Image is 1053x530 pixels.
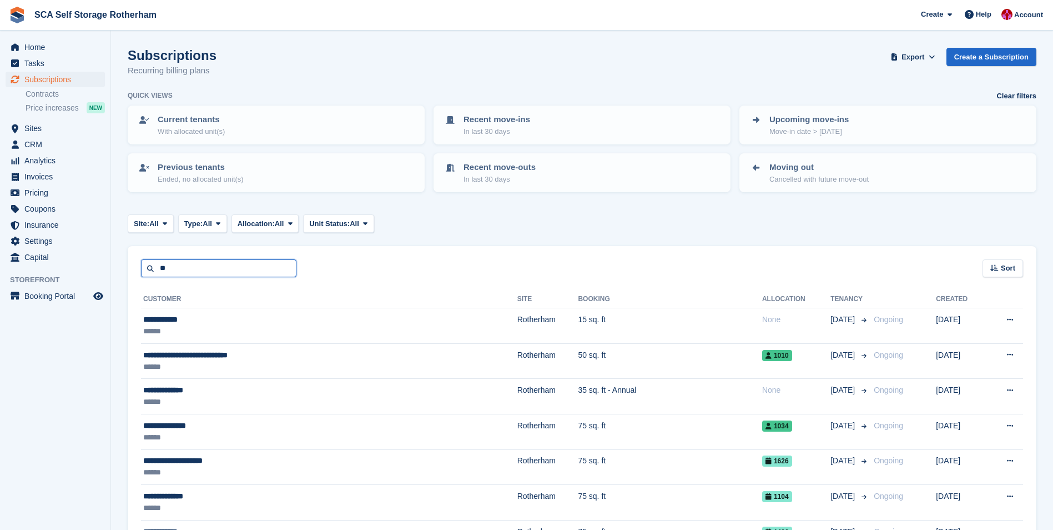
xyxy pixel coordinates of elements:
a: SCA Self Storage Rotherham [30,6,161,24]
td: Rotherham [517,449,578,485]
td: [DATE] [936,343,986,379]
a: Price increases NEW [26,102,105,114]
span: Price increases [26,103,79,113]
td: 35 sq. ft - Annual [578,379,762,414]
span: Sort [1001,263,1015,274]
th: Allocation [762,291,830,308]
span: All [149,218,159,229]
span: [DATE] [830,314,857,326]
a: Upcoming move-ins Move-in date > [DATE] [740,107,1035,143]
span: Ongoing [874,456,903,465]
a: menu [6,56,105,71]
span: Insurance [24,217,91,233]
span: Invoices [24,169,91,184]
span: Unit Status: [309,218,350,229]
td: 75 sq. ft [578,414,762,449]
span: [DATE] [830,491,857,502]
td: 50 sq. ft [578,343,762,379]
span: All [350,218,359,229]
th: Tenancy [830,291,869,308]
p: Recent move-outs [463,161,536,174]
p: Recent move-ins [463,113,530,126]
span: Ongoing [874,315,903,324]
span: Storefront [10,274,110,286]
a: menu [6,201,105,217]
a: menu [6,153,105,168]
td: Rotherham [517,308,578,344]
span: Settings [24,233,91,249]
a: menu [6,121,105,136]
span: CRM [24,137,91,152]
td: 75 sq. ft [578,485,762,521]
td: Rotherham [517,343,578,379]
p: Move-in date > [DATE] [769,126,849,137]
td: [DATE] [936,308,986,344]
a: menu [6,169,105,184]
img: stora-icon-8386f47178a22dfd0bd8f6a31ec36ba5ce8667c1dd55bd0f319d3a0aa187defe.svg [9,7,26,23]
a: menu [6,288,105,304]
button: Type: All [178,214,227,233]
p: In last 30 days [463,126,530,137]
button: Export [889,48,938,66]
td: 15 sq. ft [578,308,762,344]
th: Customer [141,291,517,308]
a: Create a Subscription [946,48,1036,66]
td: [DATE] [936,449,986,485]
span: Export [901,52,924,63]
span: All [275,218,284,229]
td: Rotherham [517,379,578,414]
span: [DATE] [830,384,857,396]
span: Analytics [24,153,91,168]
span: Site: [134,218,149,229]
span: Tasks [24,56,91,71]
a: Recent move-outs In last 30 days [435,154,729,191]
span: [DATE] [830,349,857,361]
img: Thomas Webb [1001,9,1012,20]
a: Clear filters [996,91,1036,102]
span: Allocation: [238,218,275,229]
p: Recurring billing plans [128,64,216,77]
a: Current tenants With allocated unit(s) [129,107,424,143]
a: menu [6,137,105,152]
div: None [762,314,830,326]
a: menu [6,233,105,249]
a: Contracts [26,89,105,99]
th: Site [517,291,578,308]
span: Capital [24,249,91,265]
button: Unit Status: All [303,214,374,233]
span: [DATE] [830,420,857,432]
p: Moving out [769,161,869,174]
p: Current tenants [158,113,225,126]
span: Sites [24,121,91,136]
span: Coupons [24,201,91,217]
a: menu [6,72,105,87]
span: Account [1014,9,1043,21]
td: [DATE] [936,379,986,414]
p: Upcoming move-ins [769,113,849,126]
td: [DATE] [936,414,986,449]
span: Subscriptions [24,72,91,87]
button: Site: All [128,214,174,233]
span: Pricing [24,185,91,201]
span: 1010 [762,350,792,361]
span: Home [24,39,91,55]
td: [DATE] [936,485,986,521]
td: Rotherham [517,414,578,449]
span: Create [921,9,943,20]
th: Created [936,291,986,308]
a: Recent move-ins In last 30 days [435,107,729,143]
button: Allocation: All [231,214,299,233]
span: All [203,218,212,229]
p: Previous tenants [158,161,244,174]
td: Rotherham [517,485,578,521]
span: 1034 [762,421,792,432]
td: 75 sq. ft [578,449,762,485]
p: Cancelled with future move-out [769,174,869,185]
p: In last 30 days [463,174,536,185]
span: Ongoing [874,421,903,430]
span: [DATE] [830,455,857,467]
th: Booking [578,291,762,308]
div: None [762,384,830,396]
h1: Subscriptions [128,48,216,63]
a: Preview store [92,289,105,303]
